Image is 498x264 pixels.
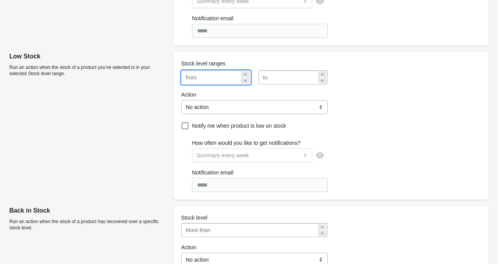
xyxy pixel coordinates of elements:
[186,225,210,235] div: More than
[9,64,167,77] p: Run an action when the stock of a product you’ve selected is in your selected Stock level range.
[9,218,167,231] p: Run an action when the stock of a product has recovered over a specific stock level.
[192,169,234,176] span: Notification email
[181,215,208,221] span: Stock level
[192,15,234,21] span: Notification email
[186,73,197,82] div: from
[192,140,301,146] span: How often would you like to get notifications?
[173,53,328,67] div: Stock level ranges
[181,244,196,250] span: Action
[181,92,196,98] span: Action
[9,206,167,215] p: Back in Stock
[263,73,268,82] div: to
[192,123,286,129] span: Notify me when product is low on stock
[9,52,167,61] p: Low Stock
